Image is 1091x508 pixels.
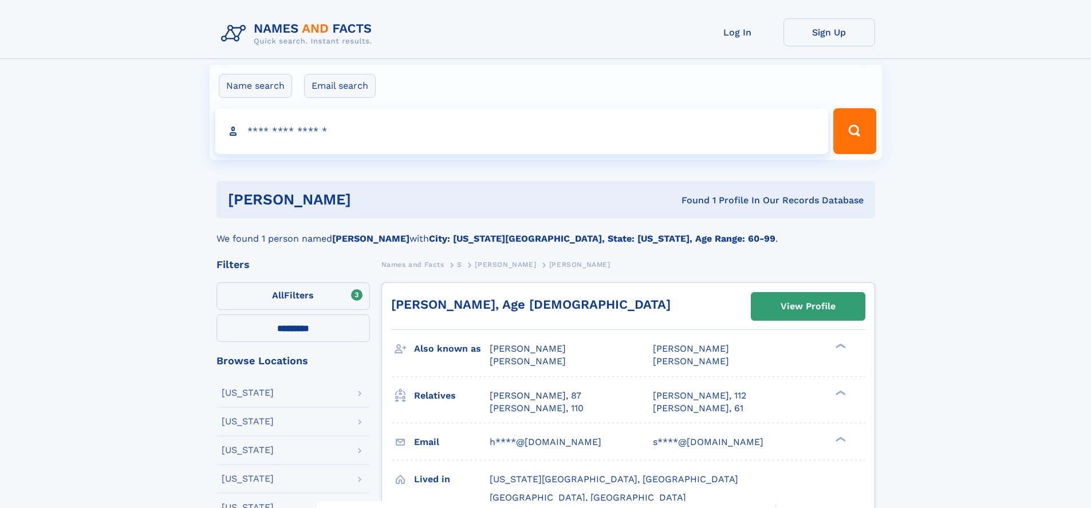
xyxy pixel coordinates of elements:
[490,389,581,402] a: [PERSON_NAME], 87
[833,389,846,396] div: ❯
[653,343,729,354] span: [PERSON_NAME]
[414,339,490,359] h3: Also known as
[215,108,829,154] input: search input
[490,356,566,367] span: [PERSON_NAME]
[222,388,274,397] div: [US_STATE]
[653,356,729,367] span: [PERSON_NAME]
[429,233,775,244] b: City: [US_STATE][GEOGRAPHIC_DATA], State: [US_STATE], Age Range: 60-99
[783,18,875,46] a: Sign Up
[516,194,864,207] div: Found 1 Profile In Our Records Database
[222,417,274,426] div: [US_STATE]
[381,257,444,271] a: Names and Facts
[457,257,462,271] a: S
[490,474,738,485] span: [US_STATE][GEOGRAPHIC_DATA], [GEOGRAPHIC_DATA]
[653,402,743,415] a: [PERSON_NAME], 61
[490,492,686,503] span: [GEOGRAPHIC_DATA], [GEOGRAPHIC_DATA]
[216,282,370,310] label: Filters
[219,74,292,98] label: Name search
[391,297,671,312] a: [PERSON_NAME], Age [DEMOGRAPHIC_DATA]
[216,18,381,49] img: Logo Names and Facts
[332,233,409,244] b: [PERSON_NAME]
[414,470,490,489] h3: Lived in
[228,192,517,207] h1: [PERSON_NAME]
[222,474,274,483] div: [US_STATE]
[833,342,846,350] div: ❯
[304,74,376,98] label: Email search
[457,261,462,269] span: S
[549,261,611,269] span: [PERSON_NAME]
[475,257,536,271] a: [PERSON_NAME]
[272,290,284,301] span: All
[216,356,370,366] div: Browse Locations
[692,18,783,46] a: Log In
[833,435,846,443] div: ❯
[222,446,274,455] div: [US_STATE]
[751,293,865,320] a: View Profile
[414,386,490,405] h3: Relatives
[475,261,536,269] span: [PERSON_NAME]
[490,402,584,415] a: [PERSON_NAME], 110
[414,432,490,452] h3: Email
[653,389,746,402] a: [PERSON_NAME], 112
[781,293,836,320] div: View Profile
[216,218,875,246] div: We found 1 person named with .
[833,108,876,154] button: Search Button
[490,343,566,354] span: [PERSON_NAME]
[216,259,370,270] div: Filters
